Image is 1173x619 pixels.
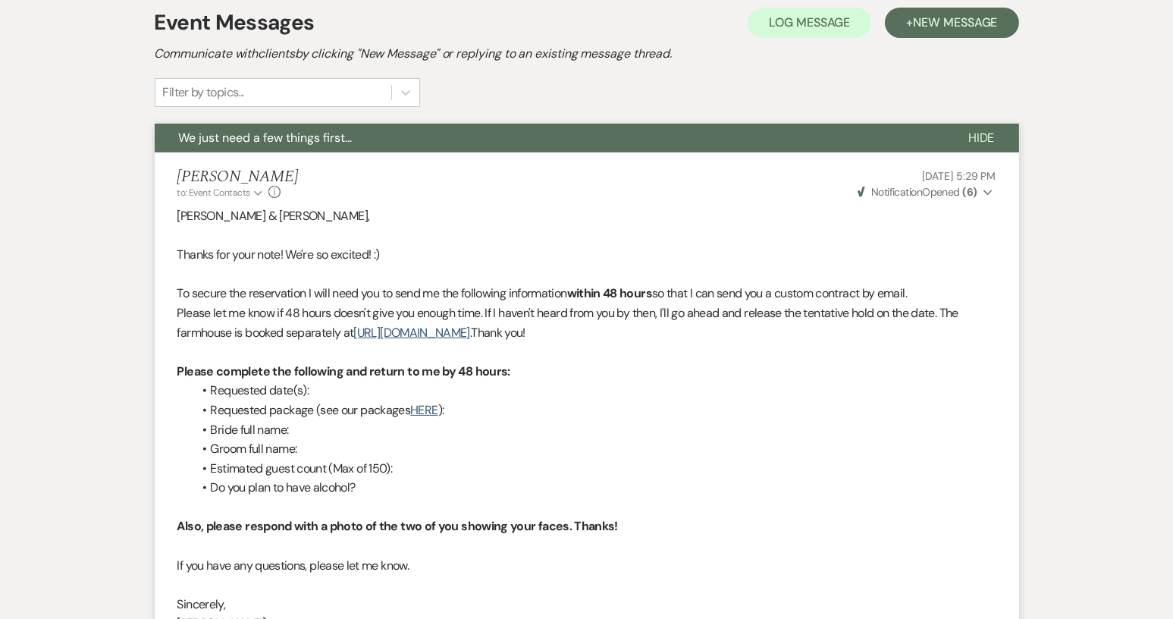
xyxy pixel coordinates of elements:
button: Hide [944,124,1019,152]
strong: within 48 hours [567,285,652,301]
span: Log Message [769,14,850,30]
span: Hide [968,130,995,146]
span: Sincerely, [177,596,226,612]
li: Estimated guest count (Max of 150): [193,459,996,479]
li: Requested package (see our packages ): [193,401,996,420]
span: Notification [871,185,922,199]
span: so that I can send you a custom contract by email. [652,285,907,301]
li: Bride full name: [193,420,996,440]
span: If you have any questions, please let me know. [177,558,409,573]
div: Filter by topics... [163,83,244,102]
a: [URL][DOMAIN_NAME] [353,325,469,341]
li: Groom full name: [193,439,996,459]
button: Log Message [748,8,871,38]
strong: Also, please respond with a photo of the two of you showing your faces. Thanks! [177,518,618,534]
span: We just need a few things first... [179,130,353,146]
h5: [PERSON_NAME] [177,168,298,187]
span: Thanks for your note! We're so excited! :) [177,247,380,262]
p: [PERSON_NAME] & [PERSON_NAME], [177,206,996,226]
li: Do you plan to have alcohol? [193,478,996,498]
span: To secure the reservation I will need you to send me the following information [177,285,567,301]
span: Opened [858,185,977,199]
span: [DATE] 5:29 PM [922,169,996,183]
button: +New Message [885,8,1018,38]
button: to: Event Contacts [177,186,265,200]
li: Requested date(s): [193,381,996,401]
span: to: Event Contacts [177,187,250,199]
h2: Communicate with clients by clicking "New Message" or replying to an existing message thread. [155,45,1019,63]
span: New Message [913,14,997,30]
h1: Event Messages [155,7,315,39]
button: We just need a few things first... [155,124,944,152]
span: Please let me know if 48 hours doesn't give you enough time. If I haven't heard from you by then,... [177,305,958,341]
button: NotificationOpened (6) [855,184,996,200]
p: . [177,303,996,342]
strong: Please complete the following and return to me by 48 hours: [177,363,510,379]
a: HERE [410,402,438,418]
span: Thank you! [471,325,525,341]
strong: ( 6 ) [962,185,977,199]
